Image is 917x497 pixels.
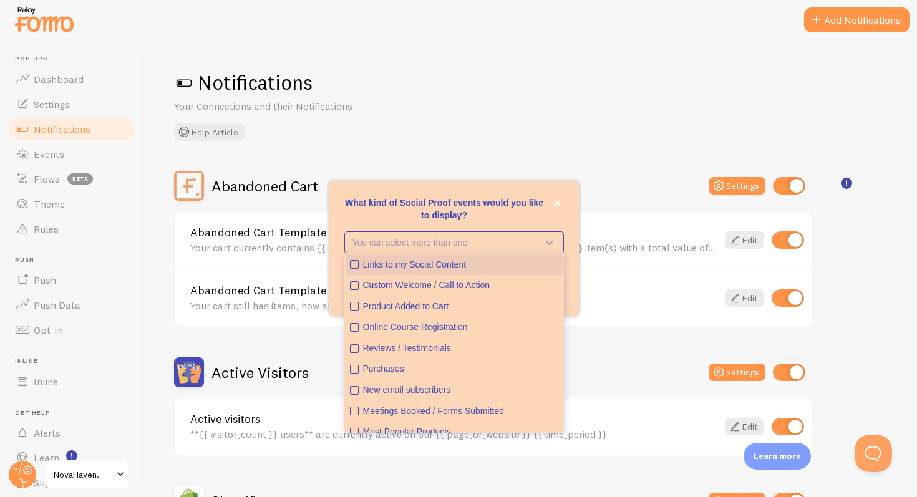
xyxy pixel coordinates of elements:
[67,173,93,185] span: beta
[744,443,811,470] div: Learn more
[174,123,245,141] button: Help Article
[363,405,558,418] div: Meetings Booked / Forms Submitted
[34,324,63,336] span: Opt-In
[346,296,563,317] button: Product Added to Cart
[174,357,204,387] img: Active Visitors
[15,357,136,365] span: Inline
[34,173,60,185] span: Flows
[346,380,563,401] button: New email subscribers
[34,427,61,439] span: Alerts
[7,268,136,292] a: Push
[344,196,564,221] p: What kind of Social Proof events would you like to display?
[211,363,309,382] h2: Active Visitors
[346,401,563,422] button: Meetings Booked / Forms Submitted
[346,275,563,296] button: Custom Welcome / Call to Action
[363,321,558,334] div: Online Course Registration
[45,460,129,490] a: NovaHaven.
[13,3,75,35] img: fomo-relay-logo-orange.svg
[346,317,563,338] button: Online Course Registration
[34,123,90,135] span: Notifications
[754,450,801,462] p: Learn more
[363,342,558,355] div: Reviews / Testimonials
[346,254,563,276] button: Links to my Social Content
[7,67,136,92] a: Dashboard
[7,292,136,317] a: Push Data
[34,223,59,235] span: Rules
[346,338,563,359] button: Reviews / Testimonials
[363,259,558,271] div: Links to my Social Content
[841,178,852,189] svg: <p>🛍️ For Shopify Users</p><p>To use the <strong>Abandoned Cart with Variables</strong> template,...
[54,467,113,482] span: NovaHaven.
[7,166,136,191] a: Flows beta
[344,231,564,254] button: You can select more than one
[66,450,77,461] svg: <p>Watch New Feature Tutorials!</p>
[363,384,558,397] div: New email subscribers
[174,171,204,201] img: Abandoned Cart
[174,99,473,113] p: Your Connections and their Notifications
[34,73,84,85] span: Dashboard
[7,142,136,166] a: Events
[34,198,65,210] span: Theme
[363,426,558,438] div: Most Popular Products
[7,191,136,216] a: Theme
[190,428,717,440] div: **{{ visitor_count }} users** are currently active on our {{ page_or_website }} {{ time_period }}
[346,359,563,380] button: Purchases
[363,301,558,313] div: Product Added to Cart
[725,418,764,435] a: Edit
[34,274,56,286] span: Push
[352,236,538,249] p: You can select more than one
[190,227,717,238] a: Abandoned Cart Template with Variables
[7,117,136,142] a: Notifications
[174,70,887,95] h1: Notifications
[15,256,136,264] span: Push
[190,300,717,311] div: Your cart still has items, how about checkout?
[709,177,765,195] button: Settings
[190,285,717,296] a: Abandoned Cart Template without Variables
[7,216,136,241] a: Rules
[709,364,765,381] button: Settings
[34,451,59,464] span: Learn
[363,279,558,292] div: Custom Welcome / Call to Action
[211,176,318,196] h2: Abandoned Cart
[190,413,717,425] a: Active visitors
[7,92,136,117] a: Settings
[855,435,892,472] iframe: Help Scout Beacon - Open
[363,363,558,375] div: Purchases
[34,375,58,388] span: Inline
[34,148,64,160] span: Events
[15,55,136,63] span: Pop-ups
[190,242,717,253] div: Your cart currently contains {{ quantity_of_products | propercase | fallback [0] | bold }} item(s...
[725,231,764,249] a: Edit
[34,98,70,110] span: Settings
[7,317,136,342] a: Opt-In
[34,299,80,311] span: Push Data
[725,289,764,307] a: Edit
[551,196,564,210] button: close,
[346,422,563,443] button: Most Popular Products
[15,409,136,417] span: Get Help
[329,181,579,316] div: What kind of Social Proof events would you like to display?
[7,369,136,394] a: Inline
[7,445,136,470] a: Learn
[7,420,136,445] a: Alerts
